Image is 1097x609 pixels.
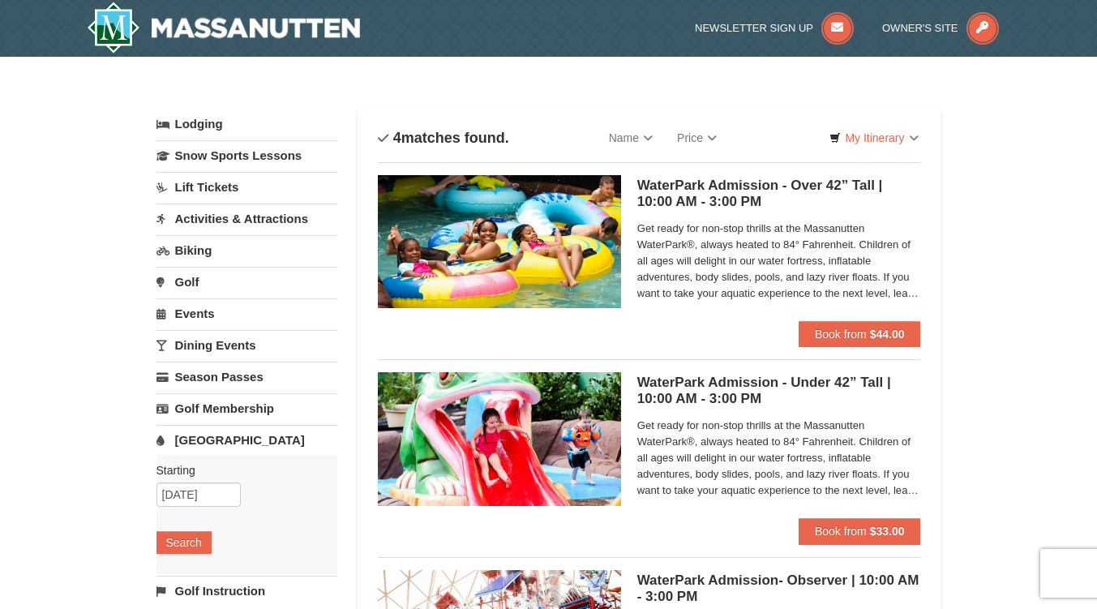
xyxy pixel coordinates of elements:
[882,22,999,34] a: Owner's Site
[393,130,401,146] span: 4
[378,372,621,505] img: 6619917-1526-09474683.jpg
[87,2,361,54] img: Massanutten Resort Logo
[156,298,337,328] a: Events
[695,22,854,34] a: Newsletter Sign Up
[815,328,867,341] span: Book from
[378,175,621,308] img: 6619917-1550-d788a309.jpg
[815,525,867,538] span: Book from
[156,172,337,202] a: Lift Tickets
[819,126,928,150] a: My Itinerary
[882,22,958,34] span: Owner's Site
[156,531,212,554] button: Search
[799,321,921,347] button: Book from $44.00
[799,518,921,544] button: Book from $33.00
[665,122,729,154] a: Price
[637,375,921,407] h5: WaterPark Admission - Under 42” Tall | 10:00 AM - 3:00 PM
[597,122,665,154] a: Name
[156,140,337,170] a: Snow Sports Lessons
[156,204,337,234] a: Activities & Attractions
[870,525,905,538] strong: $33.00
[156,362,337,392] a: Season Passes
[695,22,813,34] span: Newsletter Sign Up
[156,330,337,360] a: Dining Events
[378,130,509,146] h4: matches found.
[156,462,325,478] label: Starting
[156,267,337,297] a: Golf
[156,235,337,265] a: Biking
[637,178,921,210] h5: WaterPark Admission - Over 42” Tall | 10:00 AM - 3:00 PM
[637,573,921,605] h5: WaterPark Admission- Observer | 10:00 AM - 3:00 PM
[870,328,905,341] strong: $44.00
[156,425,337,455] a: [GEOGRAPHIC_DATA]
[637,418,921,499] span: Get ready for non-stop thrills at the Massanutten WaterPark®, always heated to 84° Fahrenheit. Ch...
[156,393,337,423] a: Golf Membership
[156,109,337,139] a: Lodging
[156,576,337,606] a: Golf Instruction
[637,221,921,302] span: Get ready for non-stop thrills at the Massanutten WaterPark®, always heated to 84° Fahrenheit. Ch...
[87,2,361,54] a: Massanutten Resort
